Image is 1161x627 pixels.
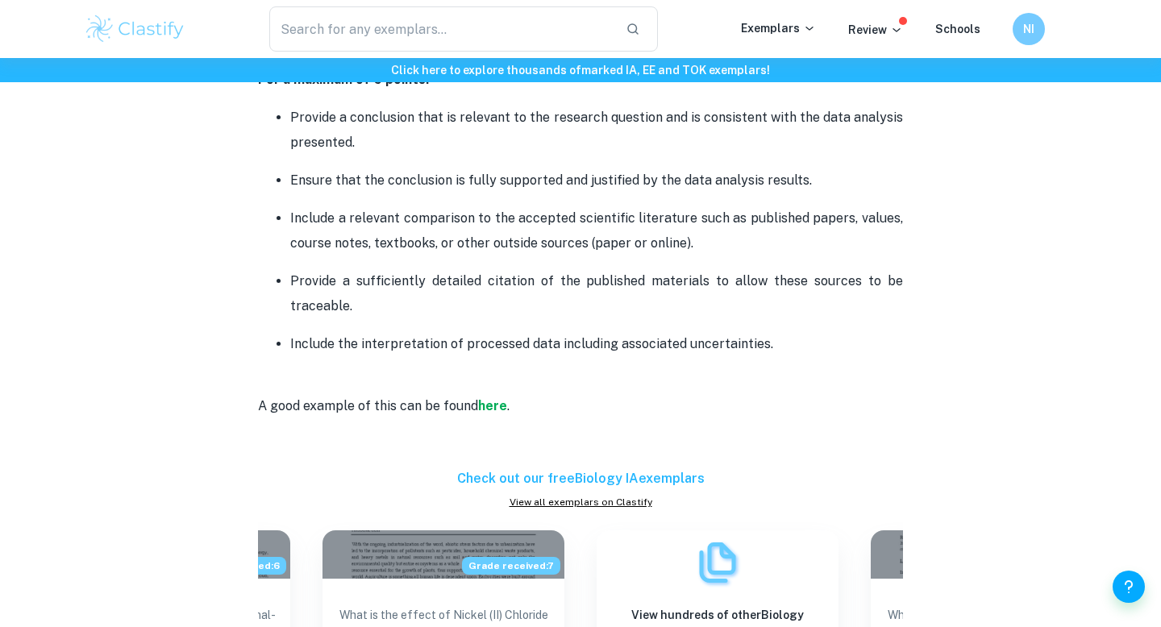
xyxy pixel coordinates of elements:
p: Provide a sufficiently detailed citation of the published materials to allow these sources to be ... [290,269,903,318]
input: Search for any exemplars... [269,6,613,52]
a: here [478,398,507,413]
h6: NI [1020,20,1038,38]
span: A good example of this can be found [258,398,478,413]
p: Include the interpretation of processed data including associated uncertainties. [290,332,903,356]
p: Include a relevant comparison to the accepted scientific literature such as published papers, val... [290,206,903,255]
p: Provide a conclusion that is relevant to the research question and is consistent with the data an... [290,106,903,155]
span: . [507,398,510,413]
img: Exemplars [693,538,742,587]
img: Clastify logo [84,13,186,45]
strong: For a maximum of 6 points: [258,72,429,87]
a: Schools [935,23,980,35]
button: NI [1013,13,1045,45]
p: Exemplars [741,19,816,37]
h6: Click here to explore thousands of marked IA, EE and TOK exemplars ! [3,61,1158,79]
p: Ensure that the conclusion is fully supported and justified by the data analysis results. [290,168,903,193]
button: Help and Feedback [1113,571,1145,603]
p: Review [848,21,903,39]
h6: Check out our free Biology IA exemplars [258,469,903,488]
span: Grade received: 7 [462,557,560,575]
a: View all exemplars on Clastify [258,495,903,509]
